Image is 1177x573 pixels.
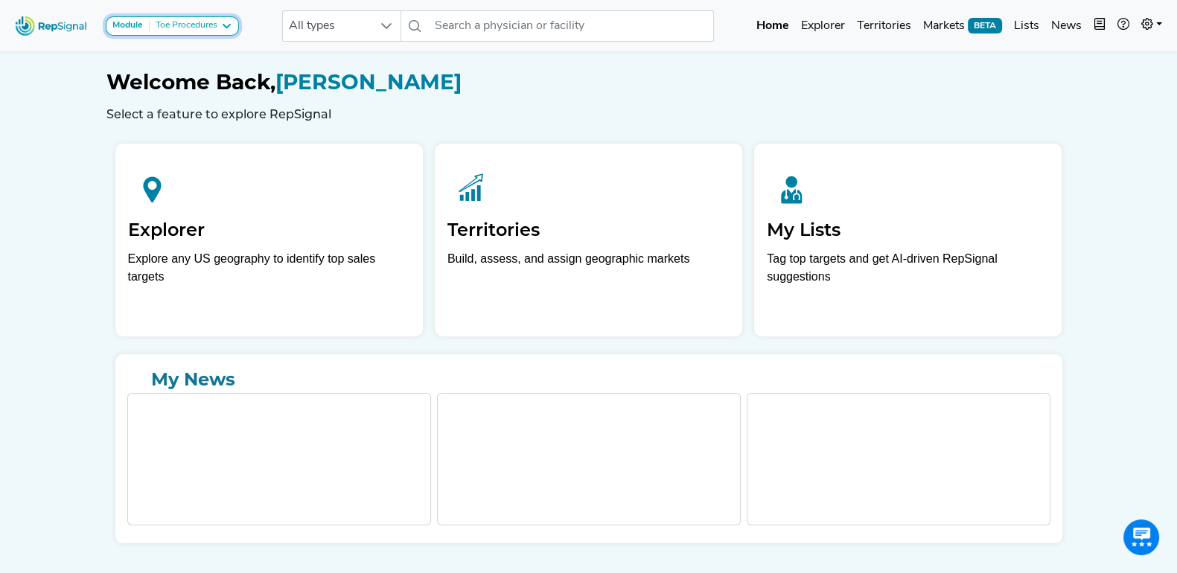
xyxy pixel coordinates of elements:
[115,144,423,336] a: ExplorerExplore any US geography to identify top sales targets
[447,250,730,294] p: Build, assess, and assign geographic markets
[447,220,730,241] h2: Territories
[1088,11,1111,41] button: Intel Book
[750,11,795,41] a: Home
[1008,11,1045,41] a: Lists
[767,220,1049,241] h2: My Lists
[917,11,1008,41] a: MarketsBETA
[429,10,713,42] input: Search a physician or facility
[851,11,917,41] a: Territories
[150,20,217,32] div: Toe Procedures
[968,18,1002,33] span: BETA
[106,70,1071,95] h1: [PERSON_NAME]
[795,11,851,41] a: Explorer
[106,107,1071,121] h6: Select a feature to explore RepSignal
[435,144,742,336] a: TerritoriesBuild, assess, and assign geographic markets
[127,366,1050,393] a: My News
[283,11,372,41] span: All types
[128,250,410,286] div: Explore any US geography to identify top sales targets
[1045,11,1088,41] a: News
[754,144,1062,336] a: My ListsTag top targets and get AI-driven RepSignal suggestions
[112,21,143,30] strong: Module
[106,16,239,36] button: ModuleToe Procedures
[128,220,410,241] h2: Explorer
[767,250,1049,294] p: Tag top targets and get AI-driven RepSignal suggestions
[106,69,275,95] span: Welcome Back,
